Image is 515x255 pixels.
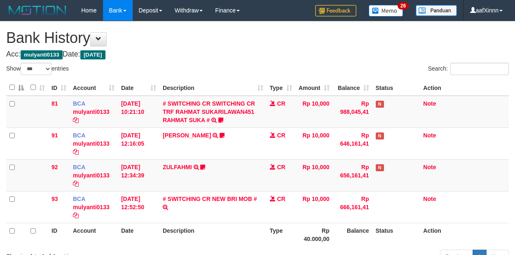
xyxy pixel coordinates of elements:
[51,164,58,170] span: 92
[73,109,110,115] a: mulyanti0133
[73,196,85,202] span: BCA
[118,127,159,159] td: [DATE] 12:16:05
[423,196,436,202] a: Note
[333,80,372,96] th: Balance: activate to sort column ascending
[73,204,110,210] a: mulyanti0133
[277,164,285,170] span: CR
[80,50,105,59] span: [DATE]
[21,63,51,75] select: Showentries
[369,5,403,17] img: Button%20Memo.svg
[267,80,295,96] th: Type: activate to sort column ascending
[118,96,159,128] td: [DATE] 10:21:10
[6,30,509,46] h1: Bank History
[6,80,27,96] th: : activate to sort column descending
[423,164,436,170] a: Note
[420,80,509,96] th: Action
[6,4,69,17] img: MOTION_logo.png
[372,223,420,246] th: Status
[295,80,333,96] th: Amount: activate to sort column ascending
[73,140,110,147] a: mulyanti0133
[423,132,436,139] a: Note
[73,149,79,155] a: Copy mulyanti0133 to clipboard
[73,172,110,179] a: mulyanti0133
[163,100,255,123] a: # SWITCHING CR SWITCHING CR TRF RAHMAT SUKARILAWAN451 RAHMAT SUKA #
[70,80,118,96] th: Account: activate to sort column ascending
[372,80,420,96] th: Status
[48,80,70,96] th: ID: activate to sort column ascending
[333,191,372,223] td: Rp 666,161,41
[6,63,69,75] label: Show entries
[277,100,285,107] span: CR
[333,127,372,159] td: Rp 646,161,41
[267,223,295,246] th: Type
[163,196,257,202] a: # SWITCHING CR NEW BRI MOB #
[333,96,372,128] td: Rp 988,045,41
[376,164,384,171] span: Has Note
[163,164,192,170] a: ZULFAHMI
[376,101,384,108] span: Has Note
[118,191,159,223] td: [DATE] 12:52:50
[51,196,58,202] span: 93
[73,180,79,187] a: Copy mulyanti0133 to clipboard
[118,159,159,191] td: [DATE] 12:34:39
[333,223,372,246] th: Balance
[333,159,372,191] td: Rp 656,161,41
[51,132,58,139] span: 91
[118,80,159,96] th: Date: activate to sort column ascending
[277,132,285,139] span: CR
[159,80,267,96] th: Description: activate to sort column ascending
[398,2,409,9] span: 26
[73,212,79,219] a: Copy mulyanti0133 to clipboard
[73,132,85,139] span: BCA
[118,223,159,246] th: Date
[6,50,509,59] h4: Acc: Date:
[70,223,118,246] th: Account
[21,50,63,59] span: mulyanti0133
[159,223,267,246] th: Description
[450,63,509,75] input: Search:
[163,132,211,139] a: [PERSON_NAME]
[277,196,285,202] span: CR
[295,96,333,128] td: Rp 10,000
[295,191,333,223] td: Rp 10,000
[420,223,509,246] th: Action
[73,164,85,170] span: BCA
[423,100,436,107] a: Note
[73,117,79,123] a: Copy mulyanti0133 to clipboard
[27,80,48,96] th: : activate to sort column ascending
[295,159,333,191] td: Rp 10,000
[295,223,333,246] th: Rp 40.000,00
[48,223,70,246] th: ID
[295,127,333,159] td: Rp 10,000
[73,100,85,107] span: BCA
[376,132,384,139] span: Has Note
[315,5,356,17] img: Feedback.jpg
[428,63,509,75] label: Search:
[51,100,58,107] span: 81
[416,5,457,16] img: panduan.png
